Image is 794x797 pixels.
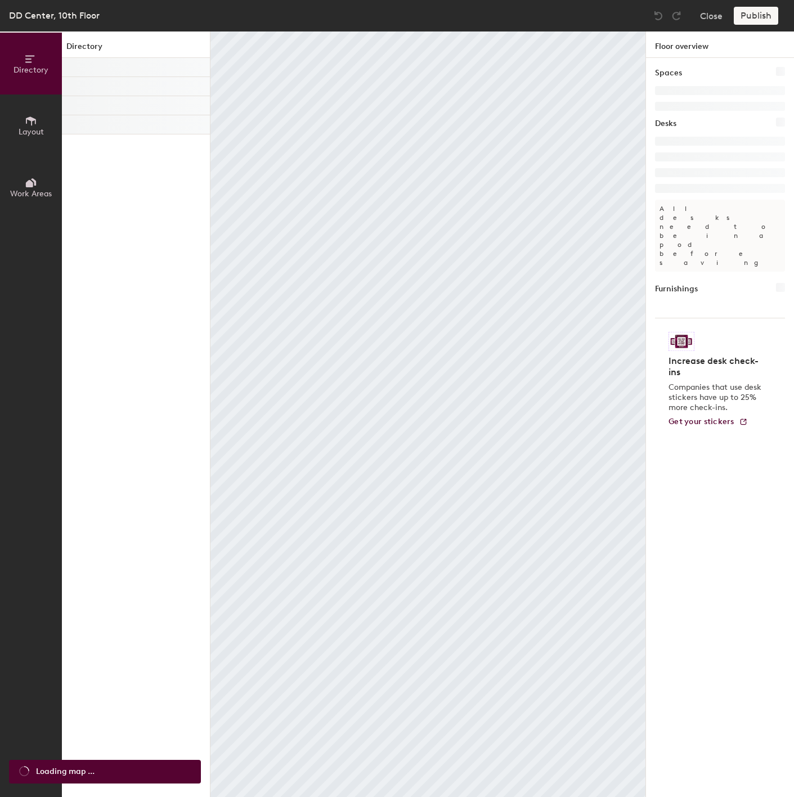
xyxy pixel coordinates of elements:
[19,127,44,137] span: Layout
[669,417,748,427] a: Get your stickers
[669,332,694,351] img: Sticker logo
[669,382,765,413] p: Companies that use desk stickers have up to 25% more check-ins.
[669,417,734,426] span: Get your stickers
[14,65,48,75] span: Directory
[36,766,95,778] span: Loading map ...
[655,200,785,272] p: All desks need to be in a pod before saving
[669,355,765,378] h4: Increase desk check-ins
[700,7,723,25] button: Close
[62,40,210,58] h1: Directory
[646,31,794,58] h1: Floor overview
[10,189,52,199] span: Work Areas
[653,10,664,21] img: Undo
[655,67,682,79] h1: Spaces
[655,118,676,130] h1: Desks
[655,283,698,295] h1: Furnishings
[671,10,682,21] img: Redo
[9,8,100,22] div: DD Center, 10th Floor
